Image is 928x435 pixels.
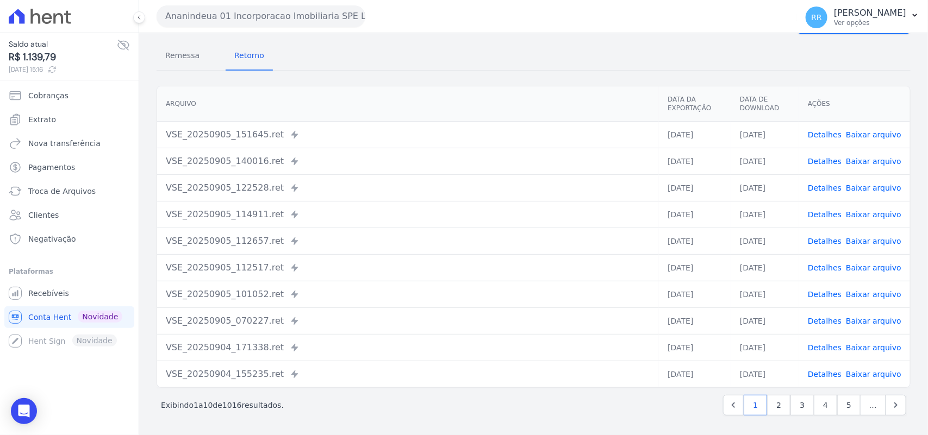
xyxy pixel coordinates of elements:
[659,228,731,254] td: [DATE]
[860,395,886,415] span: …
[744,395,767,415] a: 1
[659,254,731,281] td: [DATE]
[846,157,901,166] a: Baixar arquivo
[4,133,134,154] a: Nova transferência
[203,401,213,409] span: 10
[846,130,901,139] a: Baixar arquivo
[731,228,799,254] td: [DATE]
[808,237,842,245] a: Detalhes
[4,204,134,226] a: Clientes
[166,208,650,221] div: VSE_20250905_114911.ret
[9,39,117,50] span: Saldo atual
[28,138,101,149] span: Nova transferência
[808,370,842,379] a: Detalhes
[659,174,731,201] td: [DATE]
[846,317,901,325] a: Baixar arquivo
[808,157,842,166] a: Detalhes
[28,312,71,323] span: Conta Hent
[28,114,56,125] span: Extrato
[226,42,273,71] a: Retorno
[4,109,134,130] a: Extrato
[797,2,928,33] button: RR [PERSON_NAME] Ver opções
[9,50,117,65] span: R$ 1.139,79
[166,368,650,381] div: VSE_20250904_155235.ret
[846,263,901,272] a: Baixar arquivo
[28,186,96,197] span: Troca de Arquivos
[834,18,906,27] p: Ver opções
[731,201,799,228] td: [DATE]
[166,181,650,194] div: VSE_20250905_122528.ret
[659,361,731,387] td: [DATE]
[846,370,901,379] a: Baixar arquivo
[731,281,799,307] td: [DATE]
[9,85,130,352] nav: Sidebar
[659,201,731,228] td: [DATE]
[28,288,69,299] span: Recebíveis
[4,282,134,304] a: Recebíveis
[194,401,198,409] span: 1
[4,306,134,328] a: Conta Hent Novidade
[731,334,799,361] td: [DATE]
[4,180,134,202] a: Troca de Arquivos
[659,86,731,122] th: Data da Exportação
[808,343,842,352] a: Detalhes
[659,148,731,174] td: [DATE]
[4,85,134,106] a: Cobranças
[846,237,901,245] a: Baixar arquivo
[78,311,122,323] span: Novidade
[166,314,650,327] div: VSE_20250905_070227.ret
[659,307,731,334] td: [DATE]
[790,395,814,415] a: 3
[808,184,842,192] a: Detalhes
[166,235,650,248] div: VSE_20250905_112657.ret
[814,395,837,415] a: 4
[157,86,659,122] th: Arquivo
[731,254,799,281] td: [DATE]
[157,5,365,27] button: Ananindeua 01 Incorporacao Imobiliaria SPE LTDA
[808,263,842,272] a: Detalhes
[161,400,284,411] p: Exibindo a de resultados.
[808,317,842,325] a: Detalhes
[157,42,208,71] a: Remessa
[4,228,134,250] a: Negativação
[799,86,910,122] th: Ações
[166,341,650,354] div: VSE_20250904_171338.ret
[11,398,37,424] div: Open Intercom Messenger
[834,8,906,18] p: [PERSON_NAME]
[811,14,821,21] span: RR
[808,130,842,139] a: Detalhes
[4,156,134,178] a: Pagamentos
[9,65,117,74] span: [DATE] 15:16
[159,45,206,66] span: Remessa
[846,184,901,192] a: Baixar arquivo
[808,210,842,219] a: Detalhes
[222,401,242,409] span: 1016
[166,261,650,274] div: VSE_20250905_112517.ret
[846,210,901,219] a: Baixar arquivo
[731,121,799,148] td: [DATE]
[767,395,790,415] a: 2
[886,395,906,415] a: Next
[659,281,731,307] td: [DATE]
[228,45,271,66] span: Retorno
[846,290,901,299] a: Baixar arquivo
[28,234,76,244] span: Negativação
[166,128,650,141] div: VSE_20250905_151645.ret
[28,90,68,101] span: Cobranças
[28,162,75,173] span: Pagamentos
[9,265,130,278] div: Plataformas
[659,334,731,361] td: [DATE]
[166,155,650,168] div: VSE_20250905_140016.ret
[731,174,799,201] td: [DATE]
[659,121,731,148] td: [DATE]
[846,343,901,352] a: Baixar arquivo
[731,361,799,387] td: [DATE]
[837,395,861,415] a: 5
[731,307,799,334] td: [DATE]
[731,148,799,174] td: [DATE]
[28,210,59,220] span: Clientes
[731,86,799,122] th: Data de Download
[166,288,650,301] div: VSE_20250905_101052.ret
[723,395,744,415] a: Previous
[808,290,842,299] a: Detalhes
